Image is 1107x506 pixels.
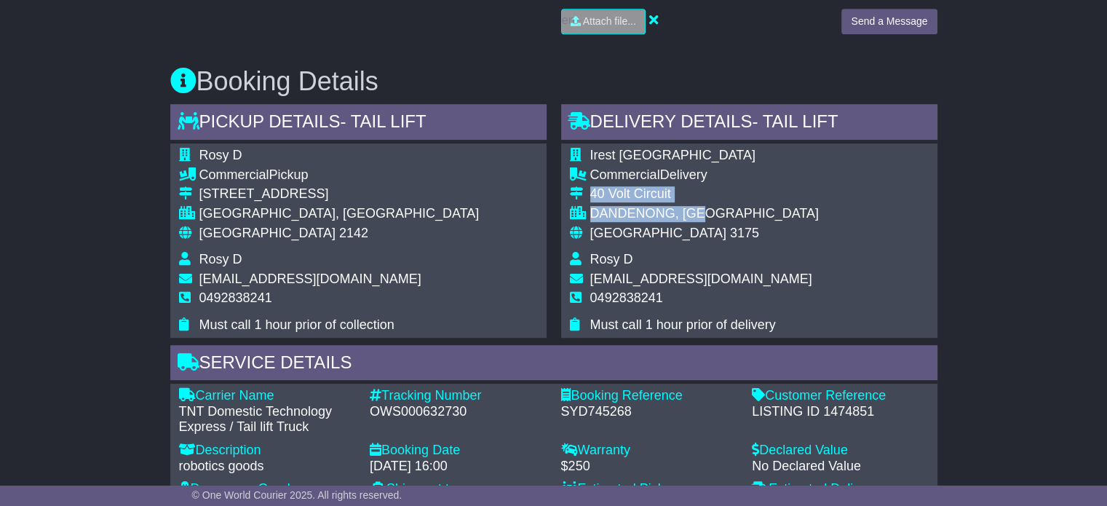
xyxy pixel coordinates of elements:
span: Rosy D [199,148,242,162]
div: No Declared Value [752,459,929,475]
span: [GEOGRAPHIC_DATA] [590,226,726,240]
div: TNT Domestic Technology Express / Tail lift Truck [179,404,356,435]
button: Send a Message [841,9,937,34]
div: [GEOGRAPHIC_DATA], [GEOGRAPHIC_DATA] [199,206,480,222]
span: Commercial [590,167,660,182]
h3: Booking Details [170,67,937,96]
div: Estimated Delivery [752,481,929,497]
div: Delivery Details [561,104,937,143]
div: Description [179,443,356,459]
span: 0492838241 [590,290,663,305]
span: 2142 [339,226,368,240]
div: robotics goods [179,459,356,475]
div: $250 [561,459,738,475]
div: Delivery [590,167,819,183]
div: Pickup [199,167,480,183]
div: Tracking Number [370,388,547,404]
div: Service Details [170,345,937,384]
div: Declared Value [752,443,929,459]
span: Rosy D [199,252,242,266]
span: Rosy D [590,252,633,266]
span: [GEOGRAPHIC_DATA] [199,226,336,240]
div: [DATE] 16:00 [370,459,547,475]
div: Warranty [561,443,738,459]
div: SYD745268 [561,404,738,420]
span: Must call 1 hour prior of delivery [590,317,776,332]
div: DANDENONG, [GEOGRAPHIC_DATA] [590,206,819,222]
div: 40 Volt Circuit [590,186,819,202]
span: - Tail Lift [340,111,426,131]
div: LISTING ID 1474851 [752,404,929,420]
span: 0492838241 [199,290,272,305]
div: [STREET_ADDRESS] [199,186,480,202]
span: [EMAIL_ADDRESS][DOMAIN_NAME] [590,272,812,286]
div: Estimated Pickup [561,481,738,497]
span: Commercial [199,167,269,182]
span: Must call 1 hour prior of collection [199,317,394,332]
div: Carrier Name [179,388,356,404]
span: - Tail Lift [752,111,838,131]
div: Booking Date [370,443,547,459]
span: © One World Courier 2025. All rights reserved. [192,489,402,501]
span: [EMAIL_ADDRESS][DOMAIN_NAME] [199,272,421,286]
div: Customer Reference [752,388,929,404]
div: OWS000632730 [370,404,547,420]
div: Pickup Details [170,104,547,143]
div: Shipment type [370,481,547,497]
span: 3175 [730,226,759,240]
div: Dangerous Goods [179,481,356,497]
div: Booking Reference [561,388,738,404]
span: Irest [GEOGRAPHIC_DATA] [590,148,755,162]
